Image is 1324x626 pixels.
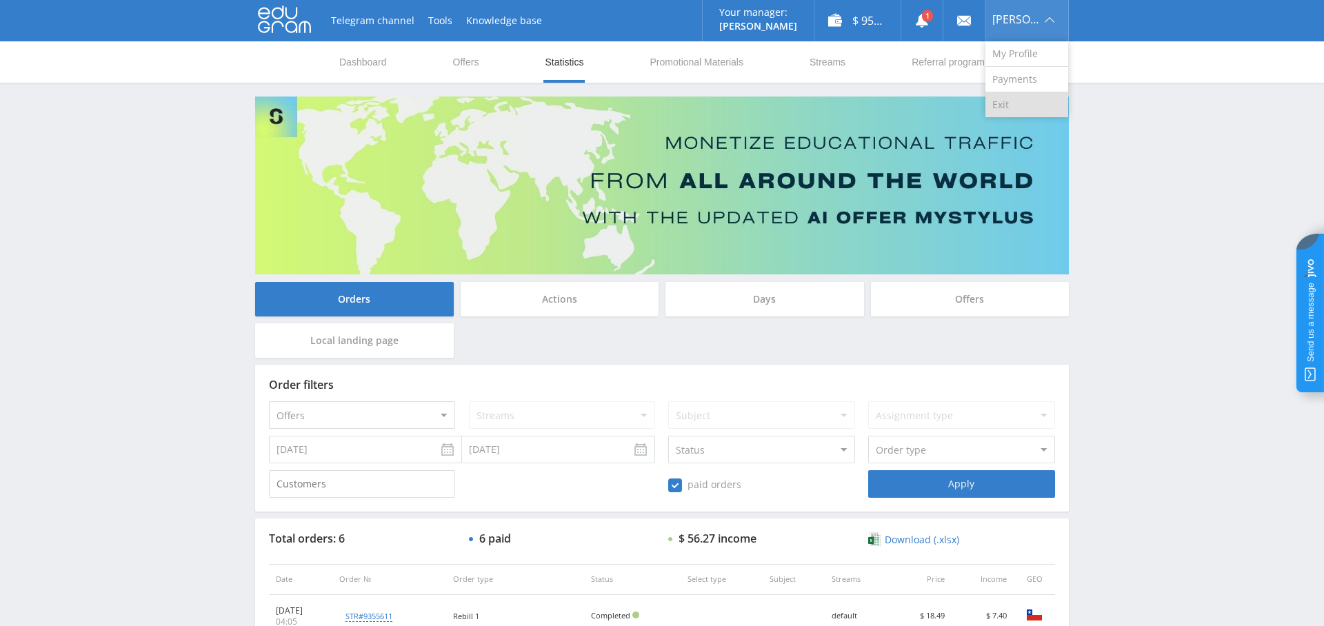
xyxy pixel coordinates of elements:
a: Payments [985,67,1068,92]
a: Dashboard [338,41,388,83]
th: Income [952,564,1014,595]
th: Status [584,564,681,595]
span: Rebill 1 [453,611,479,621]
div: Orders [255,282,454,316]
th: Order № [332,564,446,595]
div: 6 paid [479,532,511,545]
th: Subject [763,564,825,595]
div: Apply [868,470,1054,498]
span: paid orders [668,478,741,492]
a: Promotional Materials [649,41,745,83]
a: My Profile [985,41,1068,67]
div: Offers [871,282,1070,316]
th: Order type [446,564,584,595]
th: Date [269,564,332,595]
th: GEO [1014,564,1055,595]
span: [PERSON_NAME] [992,14,1041,25]
span: Approved [632,612,639,618]
p: [PERSON_NAME] [719,21,797,32]
input: Use the arrow keys to pick a date [269,436,462,463]
div: str#9355611 [345,611,392,622]
div: Days [665,282,864,316]
th: Select type [681,564,762,595]
th: Streams [825,564,892,595]
th: Price [891,564,951,595]
div: [DATE] [276,605,325,616]
img: xlsx [868,532,880,546]
span: Download (.xlsx) [885,534,959,545]
input: Customers [269,470,455,498]
div: Order filters [269,378,1055,391]
span: Completed [591,610,630,620]
a: Offers [452,41,481,83]
div: $ 56.27 income [679,532,756,545]
div: Total orders: 6 [269,532,455,545]
a: Streams [808,41,847,83]
div: default [832,612,885,620]
img: chl.png [1026,607,1043,623]
img: Banner [255,97,1069,274]
p: Your manager: [719,7,797,18]
div: Local landing page [255,323,454,358]
div: Actions [461,282,659,316]
a: Exit [985,92,1068,117]
a: Referral program [910,41,986,83]
a: Statistics [543,41,585,83]
a: Download (.xlsx) [868,533,959,547]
